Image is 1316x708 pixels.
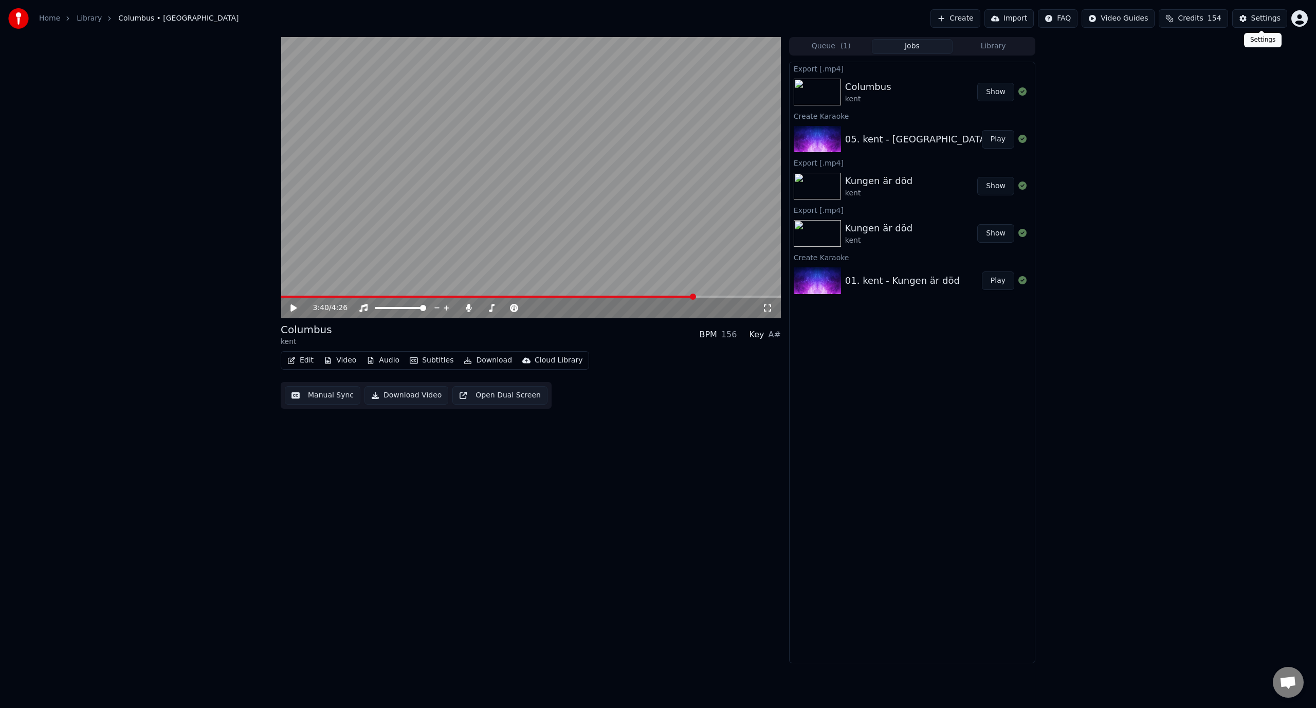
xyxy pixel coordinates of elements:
button: Show [977,224,1014,243]
button: Create [930,9,980,28]
div: BPM [699,329,717,341]
span: 4:26 [332,303,348,313]
button: Library [953,39,1034,54]
button: Video [320,353,360,368]
div: Kungen är död [845,174,912,188]
span: 3:40 [313,303,329,313]
button: Credits154 [1159,9,1228,28]
div: Create Karaoke [790,110,1035,122]
div: kent [845,235,912,246]
div: Kungen är död [845,221,912,235]
button: FAQ [1038,9,1077,28]
div: Settings [1251,13,1281,24]
button: Settings [1232,9,1287,28]
div: Export [.mp4] [790,62,1035,75]
div: kent [281,337,332,347]
div: Cloud Library [535,355,582,366]
div: A# [768,329,780,341]
nav: breadcrumb [39,13,239,24]
button: Download Video [364,386,448,405]
div: Settings [1244,33,1282,47]
span: Credits [1178,13,1203,24]
div: kent [845,188,912,198]
button: Import [984,9,1034,28]
div: 05. kent - [GEOGRAPHIC_DATA] [845,132,990,147]
button: Show [977,177,1014,195]
button: Subtitles [406,353,458,368]
button: Video Guides [1082,9,1155,28]
div: Export [.mp4] [790,204,1035,216]
div: Key [749,329,764,341]
button: Show [977,83,1014,101]
div: 01. kent - Kungen är död [845,274,960,288]
div: / [313,303,338,313]
div: Export [.mp4] [790,156,1035,169]
div: Columbus [281,322,332,337]
div: 156 [721,329,737,341]
span: ( 1 ) [840,41,851,51]
div: kent [845,94,891,104]
a: Library [77,13,102,24]
button: Manual Sync [285,386,360,405]
button: Audio [362,353,404,368]
span: Columbus • [GEOGRAPHIC_DATA] [118,13,239,24]
button: Download [460,353,516,368]
a: Home [39,13,60,24]
button: Edit [283,353,318,368]
button: Open Dual Screen [452,386,547,405]
button: Jobs [872,39,953,54]
img: youka [8,8,29,29]
div: Columbus [845,80,891,94]
div: Create Karaoke [790,251,1035,263]
button: Play [982,271,1014,290]
button: Queue [791,39,872,54]
button: Play [982,130,1014,149]
div: Öppna chatt [1273,667,1304,698]
span: 154 [1208,13,1221,24]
